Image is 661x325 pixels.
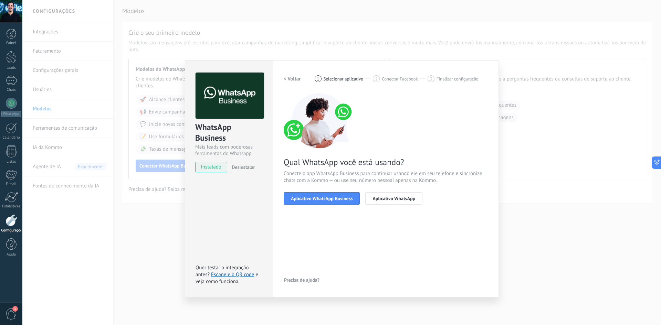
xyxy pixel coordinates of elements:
[196,271,258,285] span: e veja como funciona.
[196,162,227,172] span: instalado
[375,76,378,82] span: 2
[196,73,264,119] img: logo_main.png
[211,271,254,278] a: Escaneie o QR code
[195,122,263,144] div: WhatsApp Business
[317,76,319,82] span: 1
[284,157,488,167] span: Qual WhatsApp você está usando?
[284,170,488,184] span: Conecte o app WhatsApp Business para continuar usando ele em seu telefone e sincronize chats com ...
[1,182,21,186] div: E-mail
[365,192,422,205] button: Aplicativo WhatsApp
[437,76,479,82] span: Finalizar configuração
[1,160,21,164] div: Listas
[196,264,249,278] span: Quer testar a integração antes?
[373,196,415,201] span: Aplicativo WhatsApp
[229,162,255,172] button: Desinstalar
[284,275,320,285] button: Precisa de ajuda?
[284,93,356,148] img: connect number
[284,73,301,85] button: < Voltar
[1,204,21,209] div: Estatísticas
[284,192,360,205] button: Aplicativo WhatsApp Business
[12,306,18,312] span: 1
[1,41,21,45] div: Painel
[1,88,21,92] div: Chats
[1,111,21,117] div: WhatsApp
[284,278,319,282] span: Precisa de ajuda?
[1,66,21,70] div: Leads
[324,76,364,82] span: Selecionar aplicativo
[430,76,432,82] span: 3
[1,228,21,233] div: Configurações
[284,76,301,82] h2: < Voltar
[195,144,263,157] div: Mais leads com poderosas ferramentas do Whatsapp
[232,164,255,170] span: Desinstalar
[291,196,353,201] span: Aplicativo WhatsApp Business
[1,252,21,257] div: Ajuda
[382,76,418,82] span: Conectar Facebook
[1,136,21,140] div: Calendário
